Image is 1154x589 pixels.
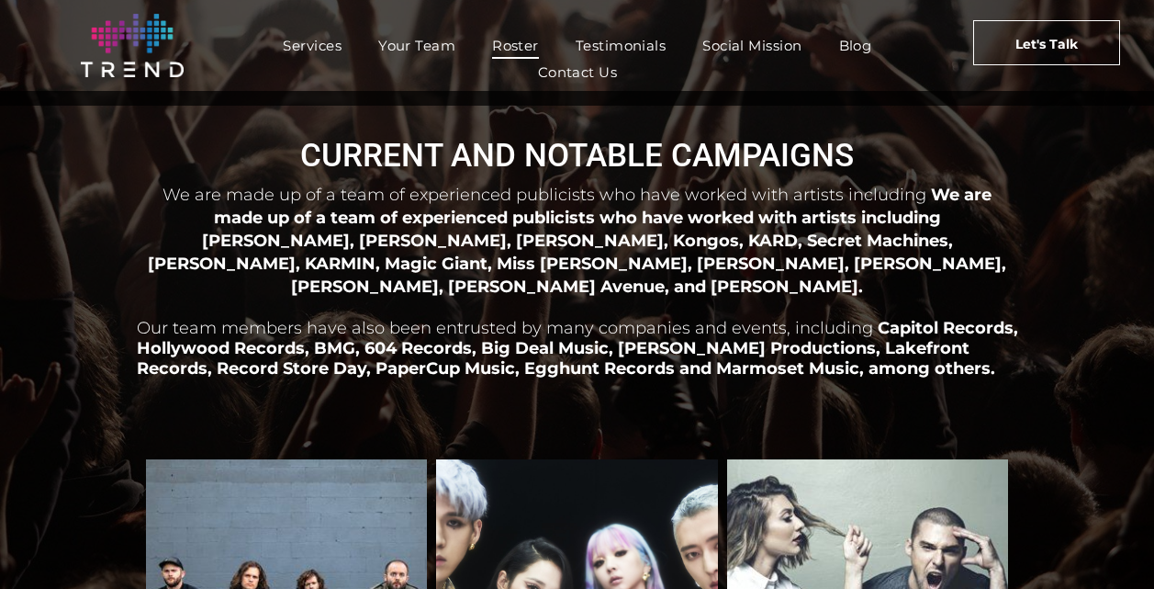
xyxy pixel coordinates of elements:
a: Testimonials [557,32,684,59]
a: Your Team [360,32,474,59]
span: Capitol Records, Hollywood Records, BMG, 604 Records, Big Deal Music, [PERSON_NAME] Productions, ... [137,318,1018,379]
a: Social Mission [684,32,820,59]
span: Let's Talk [1015,21,1078,67]
a: Let's Talk [973,20,1121,65]
a: Roster [474,32,557,59]
span: We are made up of a team of experienced publicists who have worked with artists including [162,185,926,205]
a: Blog [821,32,891,59]
img: logo [81,14,184,77]
a: Contact Us [520,59,636,85]
span: CURRENT AND NOTABLE CAMPAIGNS [300,137,854,175]
span: Our team members have also been entrusted by many companies and events, including [137,318,873,338]
iframe: Chat Widget [1062,501,1154,589]
a: Services [264,32,360,59]
span: We are made up of a team of experienced publicists who have worked with artists including [PERSON... [148,185,1006,296]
